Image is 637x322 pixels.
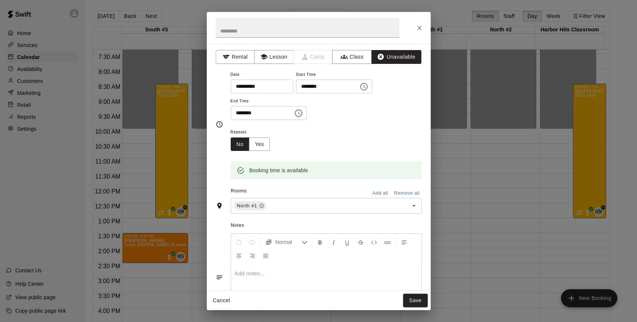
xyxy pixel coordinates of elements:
[216,50,255,64] button: Rental
[216,202,223,210] svg: Rooms
[371,50,421,64] button: Unavailable
[332,50,371,64] button: Class
[231,188,247,193] span: Rooms
[368,235,380,249] button: Insert Code
[392,188,422,199] button: Remove all
[246,235,259,249] button: Redo
[234,202,260,210] span: North #1
[231,70,293,80] span: Date
[254,50,293,64] button: Lesson
[231,137,270,151] div: outlined button group
[314,235,327,249] button: Format Bold
[231,127,276,137] span: Repeats
[368,188,392,199] button: Add all
[381,235,394,249] button: Insert Link
[231,80,288,93] input: Choose date, selected date is Aug 11, 2025
[409,201,419,211] button: Open
[210,294,234,307] button: Cancel
[294,50,333,64] span: Camps can only be created in the Services page
[216,273,223,281] svg: Notes
[249,137,270,151] button: Yes
[216,121,223,128] svg: Timing
[231,137,250,151] button: No
[234,201,266,210] div: North #1
[231,96,307,106] span: End Time
[291,106,306,121] button: Choose time, selected time is 1:00 PM
[232,235,245,249] button: Undo
[398,235,410,249] button: Left Align
[327,235,340,249] button: Format Italics
[275,238,302,246] span: Normal
[341,235,353,249] button: Format Underline
[354,235,367,249] button: Format Strikethrough
[413,21,426,35] button: Close
[246,249,259,262] button: Right Align
[403,294,428,307] button: Save
[262,235,310,249] button: Formatting Options
[259,249,272,262] button: Justify Align
[232,249,245,262] button: Center Align
[249,164,308,177] div: Booking time is available
[296,70,372,80] span: Start Time
[231,220,421,232] span: Notes
[356,79,371,94] button: Choose time, selected time is 10:00 AM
